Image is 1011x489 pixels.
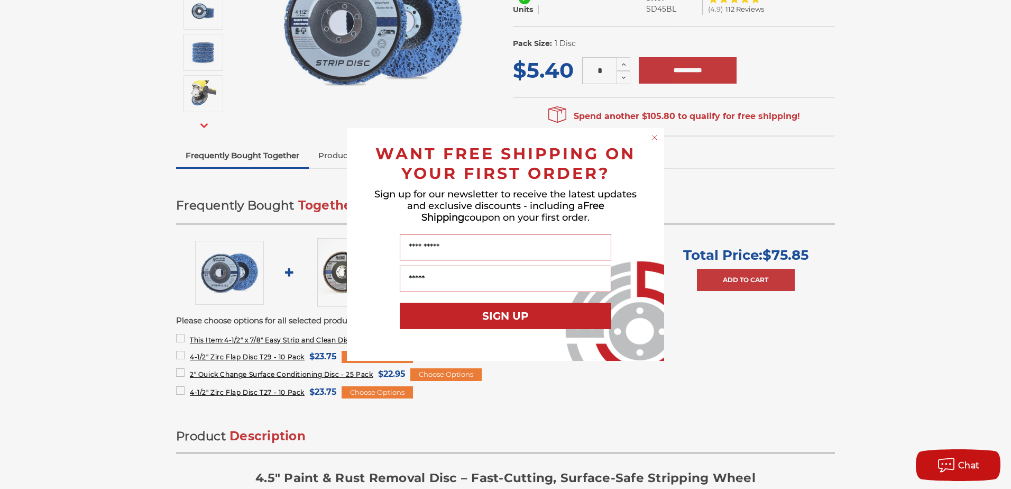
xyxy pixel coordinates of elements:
[375,144,636,183] span: WANT FREE SHIPPING ON YOUR FIRST ORDER?
[400,303,611,329] button: SIGN UP
[958,460,980,470] span: Chat
[916,449,1000,481] button: Chat
[374,188,637,223] span: Sign up for our newsletter to receive the latest updates and exclusive discounts - including a co...
[649,132,660,143] button: Close dialog
[421,200,604,223] span: Free Shipping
